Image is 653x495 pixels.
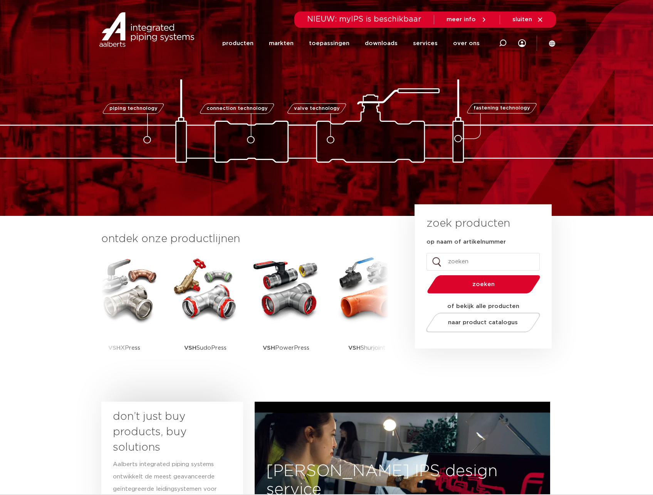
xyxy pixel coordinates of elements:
[424,274,543,294] button: zoeken
[90,254,159,372] a: VSHXPress
[184,324,227,372] p: SudoPress
[365,29,398,58] a: downloads
[206,106,267,111] span: connection technology
[252,254,321,372] a: VSHPowerPress
[307,15,421,23] span: NIEUW: myIPS is beschikbaar
[512,17,532,22] span: sluiten
[512,16,544,23] a: sluiten
[448,320,518,325] span: naar product catalogus
[426,216,510,231] h3: zoek producten
[447,16,487,23] a: meer info
[108,345,121,351] strong: VSH
[426,238,506,246] label: op naam of artikelnummer
[113,409,218,455] h3: don’t just buy products, buy solutions
[447,303,519,309] strong: of bekijk alle producten
[222,29,480,58] nav: Menu
[269,29,294,58] a: markten
[263,324,309,372] p: PowerPress
[309,29,349,58] a: toepassingen
[424,313,542,332] a: naar product catalogus
[222,29,253,58] a: producten
[453,29,480,58] a: over ons
[171,254,240,372] a: VSHSudoPress
[184,345,196,351] strong: VSH
[348,345,361,351] strong: VSH
[426,253,540,271] input: zoeken
[109,106,158,111] span: piping technology
[473,106,530,111] span: fastening technology
[518,28,526,59] div: my IPS
[101,231,389,247] h3: ontdek onze productlijnen
[332,254,402,372] a: VSHShurjoint
[108,324,140,372] p: XPress
[413,29,438,58] a: services
[348,324,386,372] p: Shurjoint
[447,17,476,22] span: meer info
[294,106,340,111] span: valve technology
[263,345,275,351] strong: VSH
[447,281,520,287] span: zoeken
